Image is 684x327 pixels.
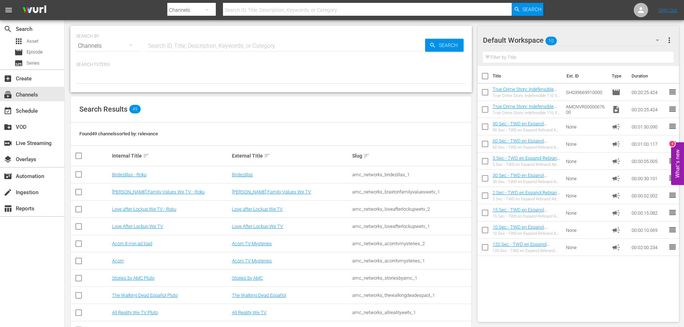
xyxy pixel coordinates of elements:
[493,242,557,252] a: 120 Sec - TWD en Espanol Rebrand Ad Slates-120s- SLATE
[4,74,12,83] span: Create
[4,155,12,164] span: Overlays
[563,187,609,204] td: None
[493,197,560,201] div: 2 Sec - TWD en Espanol Rebrand Ad Slates-2s- SLATE
[612,226,620,234] span: Ad
[563,239,609,256] td: None
[668,208,677,217] span: reorder
[232,189,311,195] a: [PERSON_NAME] Family Values We TV
[232,258,272,263] a: Acorn TV Mysteries
[493,111,560,115] div: True Crime Story: Indefensible 110: El elefante en el útero
[608,66,627,86] th: Type
[112,241,152,246] a: Acorn 8 min ad load
[563,170,609,187] td: None
[629,135,668,153] td: 00:01:00.117
[352,172,470,177] div: amc_networks_bridezillas_1
[483,30,666,50] div: Default Workspace
[669,141,675,146] div: 1
[629,204,668,221] td: 00:00:15.082
[232,241,272,246] a: Acorn TV Mysteries
[522,3,541,16] span: Search
[563,118,609,135] td: None
[352,275,470,281] div: amc_networks_storiesbyamc_1
[612,174,620,183] span: Ad
[668,105,677,113] span: reorder
[493,224,555,235] a: 10 Sec - TWD en Espanol Rebrand Ad Slates-10s- SLATE
[129,105,141,113] span: 49
[363,153,370,159] span: sort
[493,190,560,201] a: 2 Sec - TWD en Espanol Rebrand Ad Slates-2s- SLATE
[352,189,470,195] div: amc_networks_braxtonfamilyvalueswetv_1
[629,170,668,187] td: 00:00:30.101
[232,275,263,281] a: Stories by AMC
[671,142,684,185] button: Open Feedback Widget
[563,84,609,101] td: SH039669910000
[493,66,562,86] th: Title
[112,258,124,263] a: Acorn
[112,206,176,212] a: Love after Lockup We TV - Roku
[352,206,470,212] div: amc_networks_loveafterlockupwetv_2
[76,62,466,68] p: Search Filters:
[659,7,677,13] a: Sign Out
[4,172,12,181] span: Automation
[14,37,23,46] span: Asset
[668,174,677,182] span: reorder
[493,179,560,184] div: 30 Sec - TWD en Espanol Rebrand Ad Slates-30s- SLATE
[629,187,668,204] td: 00:00:02.002
[352,224,470,229] div: amc_networks_loveafterlockupwetv_1
[4,188,12,197] span: Ingestion
[232,172,253,177] a: Bridezillas
[232,310,266,315] a: All Reality We TV
[112,275,154,281] a: Stories by AMC Pluto
[493,104,557,115] a: True Crime Story: Indefensible 110: El elefante en el útero
[493,162,560,167] div: 5 Sec - TWD en Espanol Rebrand Ad Slates-5s- SLATE
[668,88,677,96] span: reorder
[112,189,205,195] a: [PERSON_NAME] Family Values We TV - Roku
[232,151,350,160] div: External Title
[112,293,178,298] a: The Walking Dead Español Pluto
[612,209,620,217] span: Ad
[4,139,12,148] span: Live Streaming
[112,224,163,229] a: Love After Lockup We TV
[629,118,668,135] td: 00:01:30.090
[612,122,620,131] span: Ad
[4,25,12,33] span: Search
[352,293,470,298] div: amc_networks_thewalkingdeadespaol_1
[665,32,674,49] button: more_vert
[352,241,470,246] div: amc_networks_acorntvmysteries_2
[14,48,23,57] span: Episode
[4,107,12,115] span: Schedule
[629,84,668,101] td: 00:20:25.424
[264,153,270,159] span: sort
[27,48,43,56] span: Episode
[629,239,668,256] td: 00:02:00.234
[612,140,620,148] span: Ad
[563,101,609,118] td: AMCNVR0000067600
[493,121,555,132] a: 90 Sec - TWD en Espanol Rebrand Ad Slates-90s- SLATE
[493,145,560,150] div: 60 Sec - TWD en Espanol Rebrand Ad Slates-60s- SLATE
[493,138,555,149] a: 60 Sec - TWD en Espanol Rebrand Ad Slates-60s- SLATE
[14,59,23,67] span: Series
[493,155,560,166] a: 5 Sec - TWD en Espanol Rebrand Ad Slates-5s- SLATE
[4,6,13,14] span: menu
[232,293,286,298] a: The Walking Dead Español
[612,105,620,114] span: Video
[112,172,146,177] a: Bridezillas - Roku
[668,191,677,200] span: reorder
[545,33,557,48] span: 10
[627,66,670,86] th: Duration
[27,60,39,67] span: Series
[493,173,555,183] a: 30 Sec - TWD en Espanol Rebrand Ad Slates-30s- SLATE
[17,2,52,19] img: ans4CAIJ8jUAAAAAAAAAAAAAAAAAAAAAAAAgQb4GAAAAAAAAAAAAAAAAAAAAAAAAJMjXAAAAAAAAAAAAAAAAAAAAAAAAgAT5G...
[562,66,608,86] th: Ext. ID
[668,225,677,234] span: reorder
[4,123,12,131] span: VOD
[79,105,127,113] span: Search Results
[4,90,12,99] span: Channels
[4,204,12,213] span: Reports
[563,221,609,239] td: None
[143,153,149,159] span: sort
[493,128,560,132] div: 90 Sec - TWD en Espanol Rebrand Ad Slates-90s- SLATE
[512,3,543,16] button: Search
[112,151,230,160] div: Internal Title
[668,243,677,251] span: reorder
